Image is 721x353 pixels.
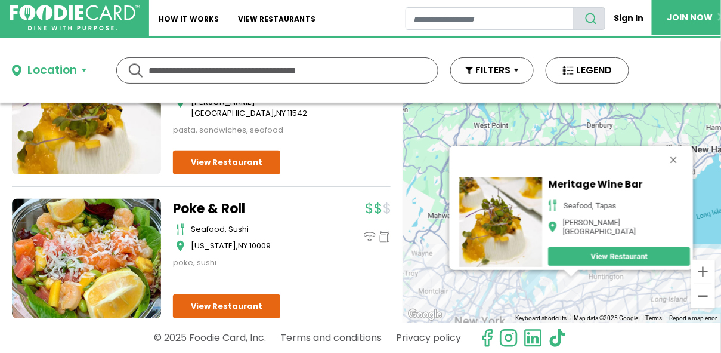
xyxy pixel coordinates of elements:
a: Privacy policy [396,327,461,348]
a: Terms [646,315,663,321]
img: C1F57640-36A2-88F6-9395-21E60D6749E2.jpg [460,177,543,267]
button: LEGEND [546,57,629,84]
img: FoodieCard; Eat, Drink, Save, Donate [10,5,140,31]
img: dinein_icon.svg [364,231,376,243]
span: NY [238,240,247,251]
button: Close [660,146,688,174]
button: Zoom out [691,284,715,308]
span: NY [276,108,286,119]
div: , [191,240,322,252]
div: seafood, tapas [564,201,617,210]
a: View Restaurant [173,294,280,318]
button: search [574,7,605,30]
span: [US_STATE] [191,240,236,251]
button: FILTERS [450,57,534,84]
span: 11542 [287,108,307,119]
div: [PERSON_NAME][GEOGRAPHIC_DATA] [563,218,691,236]
a: Terms and conditions [280,327,382,348]
span: Map data ©2025 Google [574,315,639,321]
svg: check us out on facebook [478,329,497,348]
img: cutlery_icon.svg [176,223,185,235]
img: cutlery_icon.png [549,199,558,211]
a: Poke & Roll [173,199,322,219]
button: Zoom in [691,260,715,284]
img: pickup_icon.svg [379,231,391,243]
button: Location [12,62,86,79]
p: © 2025 Foodie Card, Inc. [154,327,266,348]
img: map_icon.png [549,221,558,233]
a: View Restaurant [173,151,280,174]
div: seafood, sushi [191,223,322,235]
span: [PERSON_NAME][GEOGRAPHIC_DATA] [191,96,274,119]
div: pasta, sandwiches, seafood [173,124,322,136]
a: Report a map error [670,315,717,321]
span: 10009 [249,240,271,251]
a: View Restaurant [549,247,691,266]
a: Open this area in Google Maps (opens a new window) [406,307,445,323]
div: Location [27,62,77,79]
a: Sign In [605,7,652,29]
div: poke, sushi [173,257,322,269]
img: tiktok.svg [548,329,567,348]
input: restaurant search [406,7,575,30]
img: Google [406,307,445,323]
img: map_icon.svg [176,240,185,252]
button: Keyboard shortcuts [515,314,567,323]
div: , [191,96,322,119]
img: linkedin.svg [524,329,543,348]
h5: Meritage Wine Bar [549,179,691,190]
